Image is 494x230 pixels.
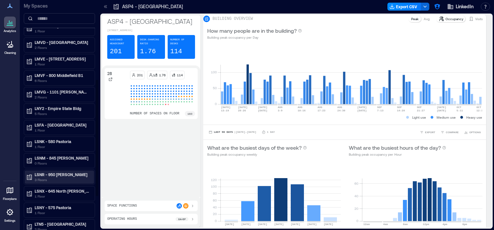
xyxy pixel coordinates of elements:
[221,109,229,112] text: 13-19
[383,223,388,226] text: 4am
[24,3,95,9] p: My Spaces
[377,109,383,112] text: 7-13
[213,16,253,21] p: BUILDING OVERVIEW
[35,56,90,61] p: LMVE - [STREET_ADDRESS]
[153,72,154,78] p: /
[437,106,446,109] text: [DATE]
[4,51,16,55] p: Cleaning
[417,109,425,112] text: 21-27
[35,128,90,133] p: 1 Floor
[1,182,19,203] a: Floorplans
[110,38,132,46] p: Assigned Headcount
[3,197,17,201] p: Floorplans
[337,109,345,112] text: 24-30
[469,130,481,134] span: OPTIONS
[140,38,162,46] p: Desk-sharing ratio
[387,3,421,11] button: Export CSV
[215,102,217,106] tspan: 0
[35,28,90,34] p: 1 Floor
[170,47,182,56] p: 114
[258,106,268,109] text: [DATE]
[35,106,90,111] p: LNY2 - Empire State Bldg
[211,70,217,74] tspan: 100
[397,109,405,112] text: 14-20
[456,3,474,10] span: LinkedIn
[35,73,90,78] p: LMVF - 800 Middlefield B1
[317,106,322,109] text: AUG
[213,191,217,195] tspan: 80
[354,181,358,185] tspan: 60
[274,223,284,226] text: [DATE]
[207,129,258,135] button: Last 90 Days |[DATE]-[DATE]
[35,161,90,166] p: 0 Floors
[418,129,437,135] button: EXPORT
[207,35,302,40] p: Building peak occupancy per Day
[35,40,90,45] p: LMVD - [GEOGRAPHIC_DATA]
[177,72,183,78] p: 114
[424,16,430,21] p: Avg
[107,71,112,76] p: 28
[363,223,370,226] text: 12am
[241,223,251,226] text: [DATE]
[437,115,456,120] p: Medium use
[439,129,460,135] button: COMPARE
[2,15,18,35] a: Analytics
[122,3,183,10] p: ASP4 - [GEOGRAPHIC_DATA]
[107,216,137,222] p: Operating Hours
[238,106,247,109] text: [DATE]
[267,130,275,134] p: 1 Day
[213,212,217,216] tspan: 20
[35,188,90,194] p: LSNX - 645 North [PERSON_NAME]
[170,38,192,46] p: Number of Desks
[35,95,90,100] p: 2 Floors
[412,115,426,120] p: Light use
[457,106,462,109] text: OCT
[354,194,358,198] tspan: 40
[477,106,481,109] text: OCT
[137,72,143,78] p: 201
[35,111,90,116] p: 5 Floors
[445,1,476,12] button: LinkedIn
[207,152,307,157] p: Building peak occupancy weekly
[107,203,137,209] p: Space Functions
[35,210,90,215] p: 1 Floor
[466,115,482,120] p: Heavy use
[403,223,408,226] text: 8am
[213,86,217,90] tspan: 50
[443,223,447,226] text: 4pm
[213,205,217,209] tspan: 40
[377,106,382,109] text: SEP
[107,28,195,32] p: [STREET_ADDRESS]
[4,219,16,223] p: Settings
[35,45,90,50] p: 2 Floors
[178,217,186,221] p: 8a - 6p
[425,130,435,134] span: EXPORT
[35,78,90,83] p: 6 Floors
[35,89,90,95] p: LMVG - 1101 [PERSON_NAME] B7
[298,109,306,112] text: 10-16
[35,172,90,177] p: LSNR - 950 [PERSON_NAME]
[445,16,463,21] p: Occupancy
[337,106,342,109] text: AUG
[307,223,317,226] text: [DATE]
[357,106,367,109] text: [DATE]
[317,109,325,112] text: 17-23
[207,27,297,35] p: How many people are in the building?
[349,144,441,152] p: What are the busiest hours of the day?
[278,106,283,109] text: AUG
[291,223,300,226] text: [DATE]
[2,36,18,57] a: Cleaning
[278,109,283,112] text: 3-9
[354,207,358,211] tspan: 20
[225,223,234,226] text: [DATE]
[35,61,90,67] p: 1 Floor
[446,130,459,134] span: COMPARE
[457,109,463,112] text: 5-11
[462,223,467,226] text: 8pm
[130,111,180,116] p: number of spaces on floor
[463,129,482,135] button: OPTIONS
[35,139,90,144] p: LSNK - 580 Pastoria
[258,109,268,112] text: [DATE]
[110,47,122,56] p: 201
[35,122,90,128] p: LSFA - [GEOGRAPHIC_DATA]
